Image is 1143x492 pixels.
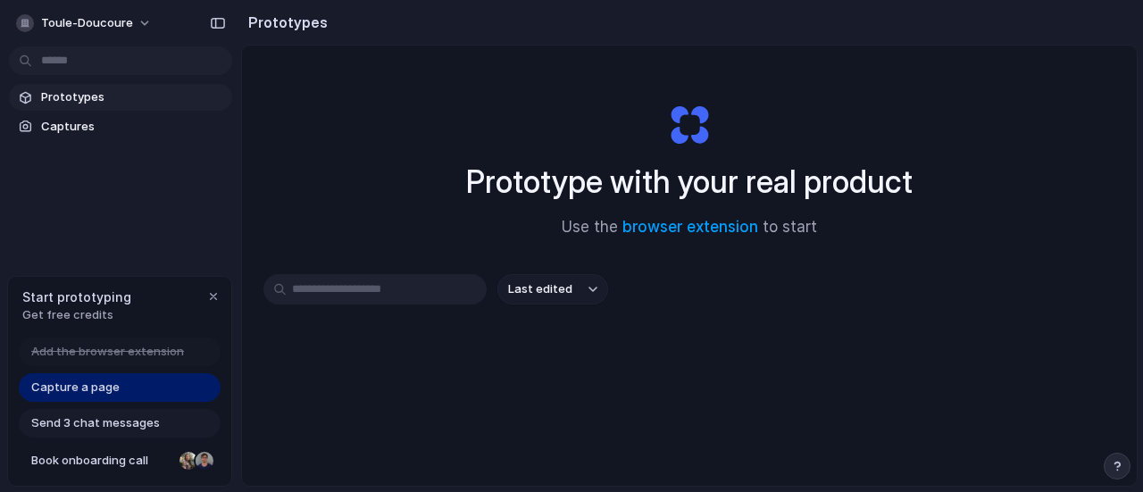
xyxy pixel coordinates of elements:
span: Add the browser extension [31,343,184,361]
a: browser extension [622,218,758,236]
span: Capture a page [31,379,120,396]
a: Prototypes [9,84,232,111]
span: Prototypes [41,88,225,106]
h2: Prototypes [241,12,328,33]
span: toule-doucoure [41,14,133,32]
div: Nicole Kubica [178,450,199,471]
span: Last edited [508,280,572,298]
div: Christian Iacullo [194,450,215,471]
a: Book onboarding call [19,446,221,475]
button: toule-doucoure [9,9,161,38]
button: Last edited [497,274,608,304]
span: Send 3 chat messages [31,414,160,432]
span: Captures [41,118,225,136]
span: Get free credits [22,306,131,324]
span: Use the to start [562,216,817,239]
span: Start prototyping [22,288,131,306]
h1: Prototype with your real product [466,158,913,205]
span: Book onboarding call [31,452,172,470]
a: Captures [9,113,232,140]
